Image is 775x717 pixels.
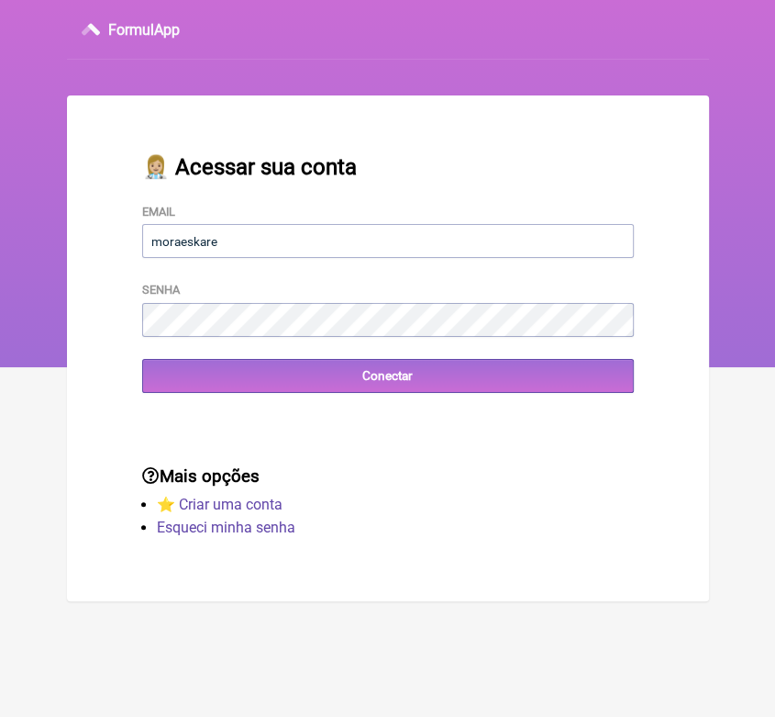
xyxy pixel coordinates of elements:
[142,466,634,487] h3: Mais opções
[108,21,180,39] h3: FormulApp
[142,283,180,297] label: Senha
[157,519,295,536] a: Esqueci minha senha
[142,359,634,393] input: Conectar
[157,496,282,513] a: ⭐️ Criar uma conta
[142,154,634,180] h2: 👩🏼‍⚕️ Acessar sua conta
[142,205,175,218] label: Email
